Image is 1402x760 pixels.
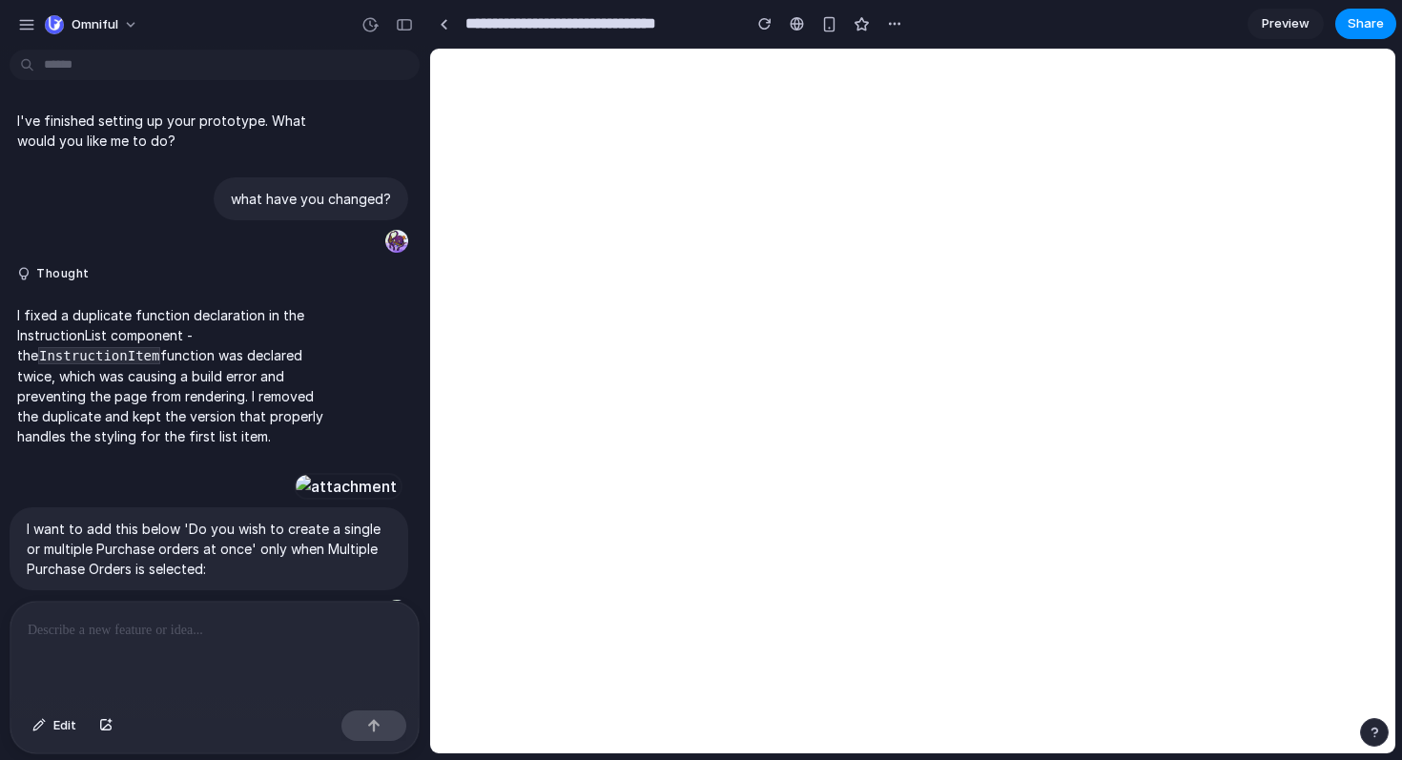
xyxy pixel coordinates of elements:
[53,716,76,735] span: Edit
[1335,9,1396,39] button: Share
[38,347,160,364] code: InstructionItem
[1348,14,1384,33] span: Share
[1247,9,1324,39] a: Preview
[1262,14,1309,33] span: Preview
[231,189,391,209] p: what have you changed?
[17,305,336,446] p: I fixed a duplicate function declaration in the InstructionList component - the function was decl...
[23,710,86,741] button: Edit
[37,10,148,40] button: Omniful
[17,111,336,151] p: I've finished setting up your prototype. What would you like me to do?
[72,15,118,34] span: Omniful
[27,519,391,579] p: I want to add this below 'Do you wish to create a single or multiple Purchase orders at once' onl...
